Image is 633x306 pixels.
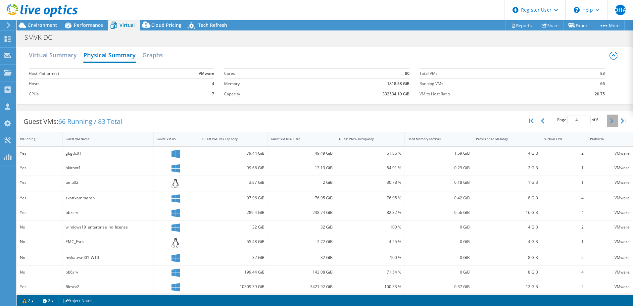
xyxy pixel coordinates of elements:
[224,91,301,97] label: Capacity
[590,150,630,157] div: VMware
[339,238,401,245] div: 4.25 %
[476,209,538,216] div: 16 GiB
[615,5,626,15] span: OHA
[212,91,214,97] b: 7
[202,164,265,172] div: 99.66 GiB
[505,20,537,30] a: Reports
[202,283,265,290] div: 10309.39 GiB
[590,179,630,186] div: VMware
[476,164,538,172] div: 2 GiB
[544,164,584,172] div: 1
[202,179,265,186] div: 3.87 GiB
[476,269,538,276] div: 8 GiB
[271,238,333,245] div: 2.72 GiB
[202,194,265,202] div: 97.96 GiB
[66,283,151,290] div: filesrv2
[590,137,622,141] div: Platform
[202,224,265,231] div: 32 GiB
[271,150,333,157] div: 49.49 GiB
[212,80,214,87] b: 4
[74,22,103,28] span: Performance
[408,137,462,141] div: Used Memory (Active)
[271,254,333,261] div: 32 GiB
[271,179,333,186] div: 2 GiB
[408,209,470,216] div: 0.56 GiB
[590,194,630,202] div: VMware
[142,48,163,62] h2: Graphs
[271,209,333,216] div: 238.74 GiB
[544,194,584,202] div: 4
[476,224,538,231] div: 4 GiB
[408,283,470,290] div: 0.37 GiB
[596,117,599,123] span: 6
[544,150,584,157] div: 2
[574,7,580,13] svg: \n
[408,179,470,186] div: 0.18 GiB
[202,137,257,141] div: Guest VM Disk Capacity
[563,20,594,30] a: Export
[271,194,333,202] div: 76.95 GiB
[66,150,151,157] div: gbgdc01
[476,179,538,186] div: 1 GiB
[476,150,538,157] div: 4 GiB
[18,296,38,305] a: 2
[600,80,605,87] b: 66
[202,254,265,261] div: 32 GiB
[66,224,151,231] div: windows10_enterprise_no_license
[408,194,470,202] div: 0.42 GiB
[22,34,62,41] h1: SMVK DC
[151,22,181,28] span: Cloud Pricing
[202,150,265,157] div: 79.44 GiB
[271,137,325,141] div: Guest VM Disk Used
[199,70,214,77] b: VMware
[28,22,57,28] span: Environment
[544,209,584,216] div: 4
[271,164,333,172] div: 13.13 GiB
[29,70,155,77] label: Host Platform(s)
[408,254,470,261] div: 0 GiB
[20,179,59,186] div: Yes
[339,179,401,186] div: 30.78 %
[544,269,584,276] div: 4
[476,283,538,290] div: 12 GiB
[382,91,410,97] b: 332534.10 GiB
[339,283,401,290] div: 100.33 %
[408,238,470,245] div: 0 GiB
[544,283,584,290] div: 2
[202,269,265,276] div: 199.44 GiB
[29,91,155,97] label: CPUs
[387,80,410,87] b: 1818.58 GiB
[20,269,59,276] div: No
[339,224,401,231] div: 100 %
[66,254,151,261] div: mykatest001-W10
[476,137,530,141] div: Provisioned Memory
[66,209,151,216] div: bb7srv
[405,70,410,77] b: 80
[339,209,401,216] div: 82.32 %
[339,164,401,172] div: 84.91 %
[20,238,59,245] div: No
[20,164,59,172] div: Yes
[590,164,630,172] div: VMware
[339,254,401,261] div: 100 %
[339,150,401,157] div: 61.86 %
[567,116,591,124] input: jump to page
[476,254,538,261] div: 8 GiB
[419,70,561,77] label: Total VMs
[544,254,584,261] div: 2
[419,80,561,87] label: Running VMs
[590,269,630,276] div: VMware
[29,80,155,87] label: Hosts
[271,224,333,231] div: 32 GiB
[66,137,143,141] div: Guest VM Name
[544,179,584,186] div: 1
[590,238,630,245] div: VMware
[20,150,59,157] div: Yes
[66,164,151,172] div: pkiroot1
[339,269,401,276] div: 71.54 %
[595,91,605,97] b: 20.75
[408,164,470,172] div: 0.29 GiB
[20,137,51,141] div: IsRunning
[590,209,630,216] div: VMware
[58,296,97,305] a: Project Notes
